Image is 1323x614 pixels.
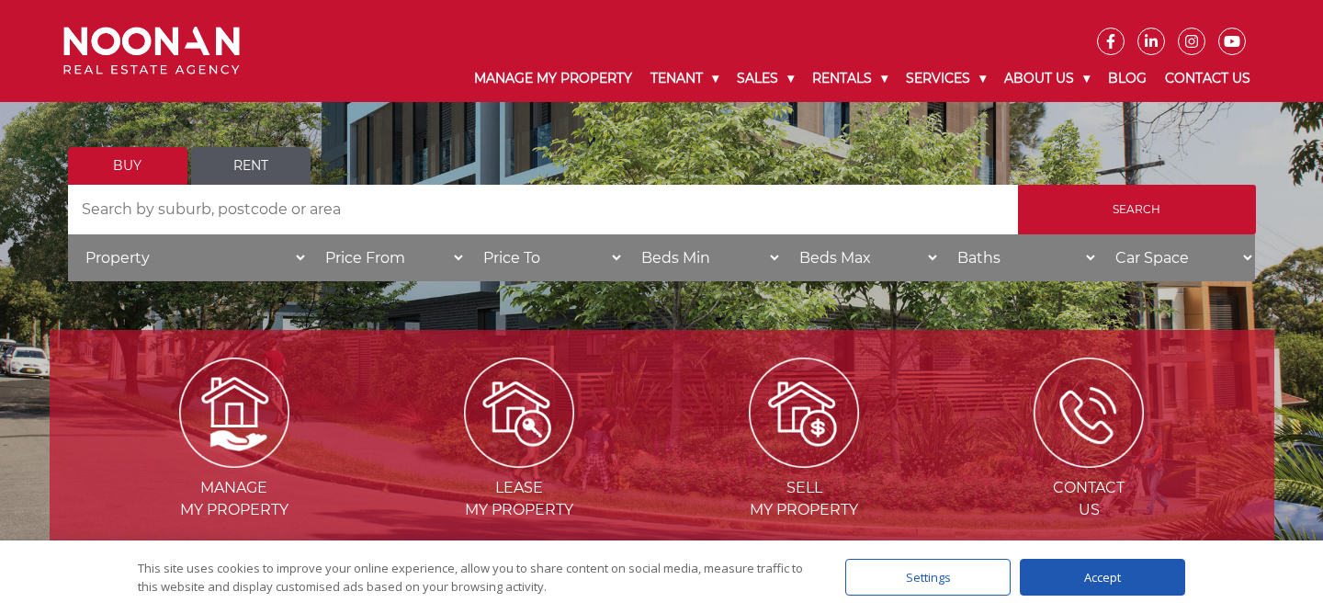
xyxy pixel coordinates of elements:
div: Settings [845,559,1011,596]
a: Contact Us [1156,55,1260,102]
input: Search by suburb, postcode or area [68,185,1018,234]
a: Managemy Property [94,403,375,518]
img: Sell my property [749,358,859,468]
span: Contact Us [948,477,1229,521]
a: Rent [191,147,311,185]
a: Sellmy Property [663,403,944,518]
img: Noonan Real Estate Agency [63,27,240,75]
div: Accept [1020,559,1185,596]
a: Blog [1099,55,1156,102]
a: Manage My Property [465,55,641,102]
a: Tenant [641,55,728,102]
span: Manage my Property [94,477,375,521]
img: ICONS [1034,358,1144,468]
div: This site uses cookies to improve your online experience, allow you to share content on social me... [138,559,808,596]
img: Lease my property [464,358,574,468]
a: Services [897,55,995,102]
img: Manage my Property [179,358,289,468]
a: Leasemy Property [379,403,660,518]
a: Buy [68,147,187,185]
a: ContactUs [948,403,1229,518]
span: Sell my Property [663,477,944,521]
a: About Us [995,55,1099,102]
a: Rentals [803,55,897,102]
input: Search [1018,185,1256,234]
a: Sales [728,55,803,102]
span: Lease my Property [379,477,660,521]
